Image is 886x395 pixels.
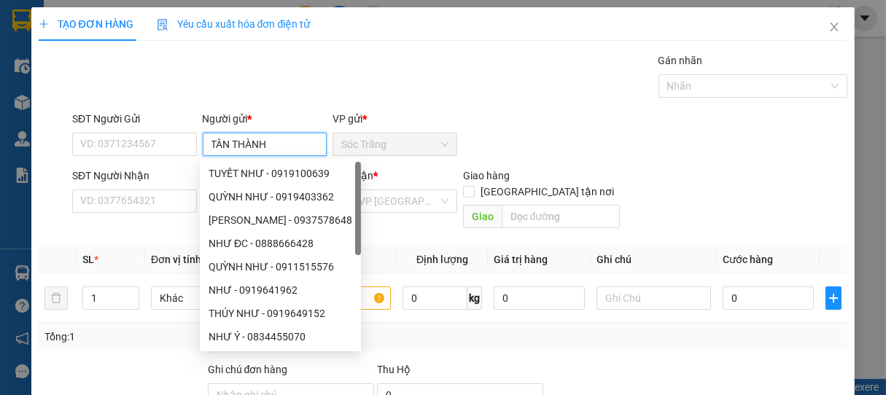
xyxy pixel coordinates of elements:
[44,329,343,345] div: Tổng: 1
[160,287,256,309] span: Khác
[494,254,548,265] span: Giá trị hàng
[7,98,18,108] span: environment
[200,232,361,255] div: NHƯ ĐC - 0888666428
[72,111,197,127] div: SĐT Người Gửi
[7,7,211,62] li: Vĩnh Thành (Sóc Trăng)
[101,98,111,108] span: environment
[723,254,773,265] span: Cước hàng
[597,286,710,310] input: Ghi Chú
[209,235,352,251] div: NHƯ ĐC - 0888666428
[416,254,468,265] span: Định lượng
[39,19,49,29] span: plus
[200,278,361,302] div: NHƯ - 0919641962
[200,325,361,348] div: NHƯ Ý - 0834455070
[157,19,168,31] img: icon
[82,254,94,265] span: SL
[157,18,311,30] span: Yêu cầu xuất hóa đơn điện tử
[209,189,352,205] div: QUỲNH NHƯ - 0919403362
[658,55,703,66] label: Gán nhãn
[826,292,842,304] span: plus
[463,205,502,228] span: Giao
[209,305,352,321] div: THÚY NHƯ - 0919649152
[209,259,352,275] div: QUỲNH NHƯ - 0911515576
[7,79,101,95] li: VP Sóc Trăng
[7,7,58,58] img: logo.jpg
[494,286,585,310] input: 0
[475,184,620,200] span: [GEOGRAPHIC_DATA] tận nơi
[467,286,482,310] span: kg
[209,329,352,345] div: NHƯ Ý - 0834455070
[101,79,194,95] li: VP Quận 8
[200,208,361,232] div: Như Nguyễn - 0937578648
[814,7,855,48] button: Close
[44,286,68,310] button: delete
[203,111,327,127] div: Người gửi
[377,364,411,375] span: Thu Hộ
[39,18,133,30] span: TẠO ĐƠN HÀNG
[333,111,457,127] div: VP gửi
[200,185,361,208] div: QUỲNH NHƯ - 0919403362
[200,162,361,185] div: TUYẾT NHƯ - 0919100639
[825,286,842,310] button: plus
[208,364,288,375] label: Ghi chú đơn hàng
[463,170,510,181] span: Giao hàng
[591,246,716,274] th: Ghi chú
[828,21,840,33] span: close
[200,302,361,325] div: THÚY NHƯ - 0919649152
[72,168,197,184] div: SĐT Người Nhận
[502,205,620,228] input: Dọc đường
[341,133,448,155] span: Sóc Trăng
[209,212,352,228] div: [PERSON_NAME] - 0937578648
[209,282,352,298] div: NHƯ - 0919641962
[200,255,361,278] div: QUỲNH NHƯ - 0911515576
[209,165,352,181] div: TUYẾT NHƯ - 0919100639
[151,254,206,265] span: Đơn vị tính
